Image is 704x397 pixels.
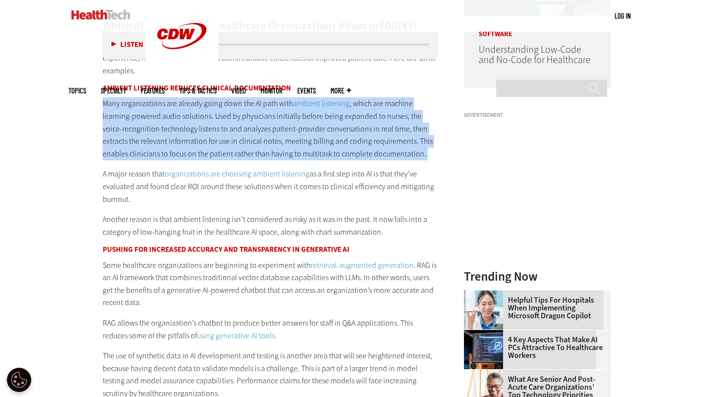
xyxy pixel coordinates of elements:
[330,87,351,94] span: More
[7,368,31,392] button: Open Preferences
[297,87,316,94] a: Events
[464,336,605,359] a: 4 Key Aspects That Make AI PCs Attractive to Healthcare Workers
[464,112,611,118] h3: Advertisement
[615,11,631,21] div: User menu
[464,290,508,298] a: Doctor using phone to dictate to tablet
[101,87,126,94] span: Specialty
[103,259,438,309] p: Some healthcare organizations are beginning to experiment with . RAG is an AI framework that comb...
[103,168,438,205] p: A major reason that as a first step into AI is that they’ve evaluated and found clear ROI around ...
[141,87,165,94] a: Features
[615,11,631,20] a: Log in
[464,290,503,330] img: Doctor using phone to dictate to tablet
[103,213,438,238] p: Another reason is that ambient listening isn’t considered as risky as it was in the past. It now ...
[68,87,86,94] span: Topics
[71,10,131,20] img: Home
[179,87,217,94] a: Tips & Tactics
[464,330,508,338] a: Desktop monitor with brain AI concept
[197,331,275,341] a: using generative AI tools
[231,87,246,94] a: Video
[103,246,438,253] h3: Pushing for Increased Accuracy and Transparency in Generative AI
[103,97,438,160] p: Many organizations are already going down the AI path with , which are machine learning-powered a...
[145,65,219,75] a: CDW
[103,317,438,342] p: RAG allows the organization’s chatbot to produce better answers for staff in Q&A applications. Th...
[310,260,414,270] a: retrieval-augmented generation
[261,87,283,94] a: MonITor
[464,122,611,244] iframe: advertisement
[464,370,508,377] a: Older person using tablet
[464,330,503,369] img: Desktop monitor with brain AI concept
[7,368,31,392] div: Cookie Settings
[464,270,611,283] h3: Trending Now
[464,296,605,320] a: Helpful Tips for Hospitals When Implementing Microsoft Dragon Copilot
[165,169,309,179] a: organizations are choosing ambient listening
